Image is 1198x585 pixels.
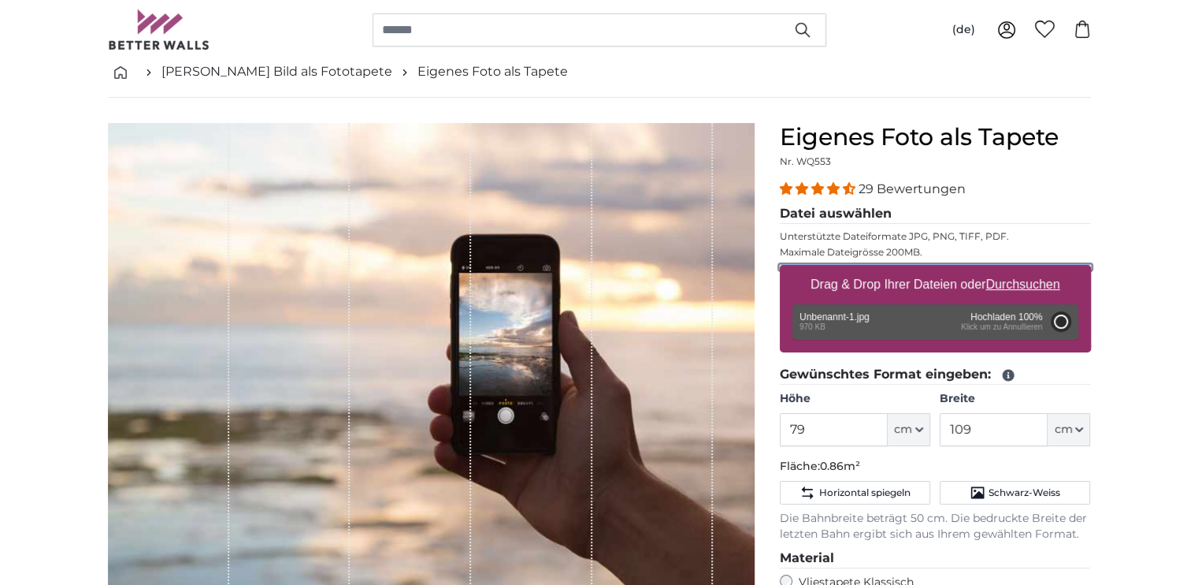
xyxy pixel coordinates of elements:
[780,365,1091,385] legend: Gewünschtes Format eingeben:
[108,9,210,50] img: Betterwalls
[780,459,1091,475] p: Fläche:
[780,481,930,505] button: Horizontal spiegeln
[888,413,930,446] button: cm
[940,391,1090,407] label: Breite
[780,246,1091,259] p: Maximale Dateigrösse 200MB.
[985,278,1059,291] u: Durchsuchen
[780,123,1091,151] h1: Eigenes Foto als Tapete
[780,511,1091,542] p: Die Bahnbreite beträgt 50 cm. Die bedruckte Breite der letzten Bahn ergibt sich aus Ihrem gewählt...
[1054,422,1072,438] span: cm
[780,181,859,196] span: 4.34 stars
[780,204,1091,224] legend: Datei auswählen
[780,230,1091,243] p: Unterstützte Dateiformate JPG, PNG, TIFF, PDF.
[780,391,930,407] label: Höhe
[804,269,1066,300] label: Drag & Drop Ihrer Dateien oder
[988,486,1060,499] span: Schwarz-Weiss
[940,16,988,44] button: (de)
[940,481,1090,505] button: Schwarz-Weiss
[1048,413,1090,446] button: cm
[894,422,912,438] span: cm
[780,549,1091,568] legend: Material
[859,181,966,196] span: 29 Bewertungen
[161,62,392,81] a: [PERSON_NAME] Bild als Fototapete
[818,486,910,499] span: Horizontal spiegeln
[780,155,831,167] span: Nr. WQ553
[417,62,568,81] a: Eigenes Foto als Tapete
[820,459,860,473] span: 0.86m²
[108,47,1091,98] nav: breadcrumbs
